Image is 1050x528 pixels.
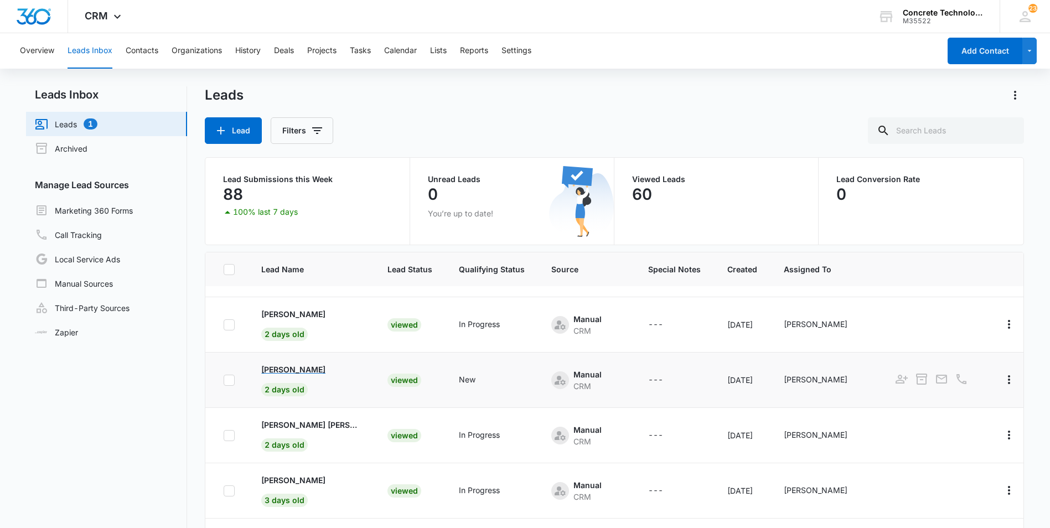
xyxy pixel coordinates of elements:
button: Add as Contact [894,427,909,442]
div: --- [648,318,663,332]
p: [PERSON_NAME] [PERSON_NAME] [261,419,361,431]
p: 100% last 7 days [233,208,298,216]
div: --- [648,429,663,442]
a: Leads1 [35,117,97,131]
p: 88 [223,185,243,203]
div: CRM [573,380,602,392]
div: [DATE] [727,485,757,496]
div: Viewed [387,374,421,387]
a: Local Service Ads [35,252,120,266]
button: Call [954,316,969,332]
a: Email [934,433,949,443]
div: [DATE] [727,374,757,386]
a: Call [954,489,969,498]
div: [PERSON_NAME] [784,318,847,330]
p: Unread Leads [428,175,596,183]
button: Contacts [126,33,158,69]
p: 0 [428,185,438,203]
div: Viewed [387,429,421,442]
button: Add as Contact [894,371,909,387]
div: [PERSON_NAME] [784,484,847,496]
span: Assigned To [784,263,867,275]
div: - - Select to Edit Field [648,484,683,498]
button: Call [954,482,969,498]
button: Archive [914,482,929,498]
span: Source [551,263,622,275]
a: Viewed [387,320,421,329]
button: Archive [914,316,929,332]
h3: Manage Lead Sources [26,178,187,191]
div: Manual [573,313,602,325]
div: - - Select to Edit Field [784,318,867,332]
a: Email [934,323,949,332]
div: - - Select to Edit Field [551,313,622,337]
a: Call [954,378,969,387]
div: - - Select to Edit Field [784,484,867,498]
input: Search Leads [868,117,1024,144]
div: In Progress [459,318,500,330]
div: notifications count [1028,4,1037,13]
span: 3 days old [261,494,308,507]
button: Filters [271,117,333,144]
div: Viewed [387,318,421,332]
div: In Progress [459,429,500,441]
button: Actions [1000,371,1018,389]
button: Calendar [384,33,417,69]
div: - - Select to Edit Field [784,429,867,442]
a: [PERSON_NAME] [PERSON_NAME]2 days old [261,419,361,449]
a: Email [934,489,949,498]
span: 23 [1028,4,1037,13]
button: Call [954,371,969,387]
a: Call Tracking [35,228,102,241]
div: [DATE] [727,429,757,441]
button: Lead [205,117,262,144]
p: 0 [836,185,846,203]
p: [PERSON_NAME] [261,364,325,375]
div: account id [903,17,984,25]
span: Lead Status [387,263,432,275]
button: Actions [1006,86,1024,104]
button: Leads Inbox [68,33,112,69]
button: Email [934,427,949,442]
a: Viewed [387,431,421,440]
p: [PERSON_NAME] [261,308,325,320]
a: Viewed [387,375,421,385]
span: CRM [85,10,108,22]
div: - - Select to Edit Field [551,369,622,392]
div: - - Select to Edit Field [648,374,683,387]
a: Call [954,433,969,443]
div: In Progress [459,484,500,496]
button: History [235,33,261,69]
p: Lead Conversion Rate [836,175,1005,183]
p: You’re up to date! [428,208,596,219]
div: Manual [573,369,602,380]
a: Third-Party Sources [35,301,130,314]
p: Lead Submissions this Week [223,175,391,183]
div: CRM [573,436,602,447]
span: 2 days old [261,438,308,452]
button: Actions [1000,315,1018,333]
button: Organizations [172,33,222,69]
a: Archived [35,142,87,155]
div: Manual [573,479,602,491]
h2: Leads Inbox [26,86,187,103]
div: - - Select to Edit Field [551,424,622,447]
button: Actions [1000,426,1018,444]
div: [DATE] [727,319,757,330]
div: New [459,374,475,385]
div: - - Select to Edit Field [648,429,683,442]
button: Archive [914,427,929,442]
span: Qualifying Status [459,263,525,275]
div: [PERSON_NAME] [784,429,847,441]
div: - - Select to Edit Field [784,374,867,387]
a: Viewed [387,486,421,495]
button: Email [934,316,949,332]
div: account name [903,8,984,17]
button: Add as Contact [894,482,909,498]
div: CRM [573,325,602,337]
a: Marketing 360 Forms [35,204,133,217]
div: CRM [573,491,602,503]
span: Lead Name [261,263,361,275]
a: [PERSON_NAME]3 days old [261,474,361,505]
div: - - Select to Edit Field [459,318,520,332]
